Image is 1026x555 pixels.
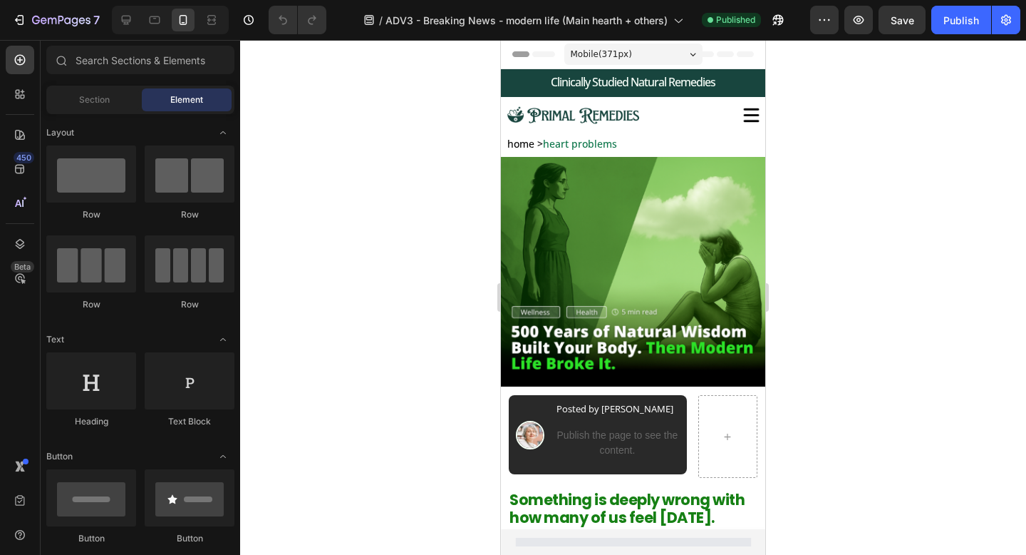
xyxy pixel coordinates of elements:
[46,208,136,221] div: Row
[46,46,234,74] input: Search Sections & Elements
[46,333,64,346] span: Text
[170,93,203,106] span: Element
[79,93,110,106] span: Section
[46,532,136,545] div: Button
[46,126,74,139] span: Layout
[6,6,106,34] button: 7
[46,415,136,428] div: Heading
[716,14,755,26] span: Published
[501,40,765,555] iframe: Design area
[385,13,668,28] span: ADV3 - Breaking News - modern life (Main hearth + others)
[145,298,234,311] div: Row
[11,261,34,273] div: Beta
[931,6,991,34] button: Publish
[943,13,979,28] div: Publish
[46,298,136,311] div: Row
[212,328,234,351] span: Toggle open
[379,13,383,28] span: /
[46,450,73,463] span: Button
[145,415,234,428] div: Text Block
[269,6,326,34] div: Undo/Redo
[93,11,100,29] p: 7
[891,14,914,26] span: Save
[212,445,234,468] span: Toggle open
[14,152,34,163] div: 450
[145,532,234,545] div: Button
[212,121,234,144] span: Toggle open
[879,6,926,34] button: Save
[145,208,234,221] div: Row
